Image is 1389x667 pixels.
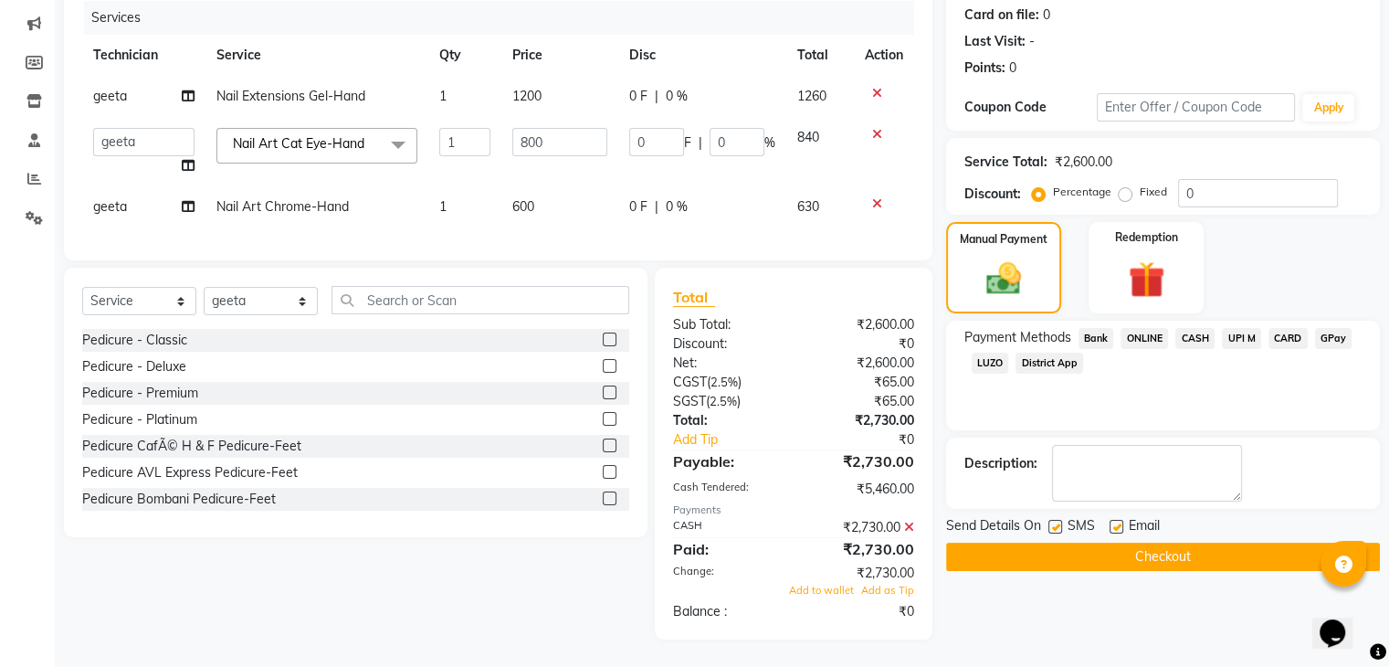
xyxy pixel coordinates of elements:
div: Card on file: [964,5,1039,25]
span: CGST [673,374,707,390]
div: Service Total: [964,153,1047,172]
div: Pedicure - Deluxe [82,357,186,376]
th: Total [786,35,854,76]
input: Search or Scan [331,286,629,314]
label: Redemption [1115,229,1178,246]
span: SGST [673,393,706,409]
span: Add to wallet [789,584,854,597]
span: ONLINE [1121,328,1168,349]
th: Service [205,35,428,76]
img: _cash.svg [975,259,1032,299]
span: Bank [1079,328,1114,349]
span: UPI M [1222,328,1261,349]
div: Pedicure CafÃ© H & F Pedicure-Feet [82,437,301,456]
span: Email [1129,516,1160,539]
div: - [1029,32,1035,51]
span: geeta [93,198,127,215]
span: 600 [512,198,534,215]
div: ( ) [659,373,794,392]
span: 0 F [629,87,647,106]
a: x [364,135,373,152]
th: Qty [428,35,502,76]
div: CASH [659,518,794,537]
div: Pedicure Bombani Pedicure-Feet [82,490,276,509]
div: Discount: [659,334,794,354]
div: Net: [659,354,794,373]
span: F [684,133,691,153]
span: 0 % [666,197,688,217]
div: Paid: [659,538,794,560]
div: Pedicure - Classic [82,331,187,350]
div: Last Visit: [964,32,1026,51]
div: ₹65.00 [794,392,928,411]
span: geeta [93,88,127,104]
th: Technician [82,35,205,76]
a: Add Tip [659,430,816,450]
div: ₹2,730.00 [794,564,928,583]
div: ₹2,730.00 [794,411,928,430]
div: Points: [964,58,1005,78]
img: _gift.svg [1117,257,1176,302]
label: Fixed [1140,184,1167,200]
span: CASH [1175,328,1215,349]
div: Services [84,1,928,35]
th: Action [854,35,914,76]
span: 2.5% [710,375,738,389]
span: CARD [1268,328,1308,349]
th: Price [501,35,618,76]
div: 0 [1043,5,1050,25]
div: ( ) [659,392,794,411]
div: Payable: [659,450,794,472]
div: Cash Tendered: [659,480,794,499]
span: 1200 [512,88,542,104]
div: Payments [673,503,914,518]
div: ₹2,730.00 [794,518,928,537]
div: ₹0 [794,334,928,354]
label: Percentage [1053,184,1111,200]
span: Payment Methods [964,328,1071,347]
span: 630 [797,198,819,215]
label: Manual Payment [960,231,1047,248]
div: ₹5,460.00 [794,480,928,499]
div: ₹65.00 [794,373,928,392]
div: 0 [1009,58,1016,78]
input: Enter Offer / Coupon Code [1097,93,1296,122]
div: Discount: [964,185,1021,204]
span: District App [1015,353,1083,374]
span: Total [673,288,715,307]
div: ₹2,600.00 [794,315,928,334]
span: 840 [797,129,819,145]
span: | [699,133,702,153]
div: ₹2,600.00 [794,354,928,373]
div: ₹0 [794,602,928,621]
span: Send Details On [946,516,1041,539]
span: SMS [1068,516,1095,539]
span: 0 % [666,87,688,106]
span: 1 [439,88,447,104]
span: Nail Art Cat Eye-Hand [233,135,364,152]
span: | [655,87,658,106]
span: Nail Art Chrome-Hand [216,198,349,215]
span: LUZO [972,353,1009,374]
div: Description: [964,454,1037,473]
th: Disc [618,35,786,76]
div: ₹2,730.00 [794,538,928,560]
div: ₹2,600.00 [1055,153,1112,172]
div: Balance : [659,602,794,621]
span: GPay [1315,328,1352,349]
button: Apply [1302,94,1354,122]
div: Total: [659,411,794,430]
iframe: chat widget [1312,594,1371,649]
div: Sub Total: [659,315,794,334]
span: 2.5% [710,394,737,408]
div: Change: [659,564,794,583]
div: Pedicure - Platinum [82,410,197,429]
div: Pedicure - Premium [82,384,198,403]
div: ₹2,730.00 [794,450,928,472]
span: 1 [439,198,447,215]
span: | [655,197,658,217]
span: % [764,133,775,153]
span: 0 F [629,197,647,217]
span: Add as Tip [861,584,914,597]
div: Coupon Code [964,98,1097,117]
